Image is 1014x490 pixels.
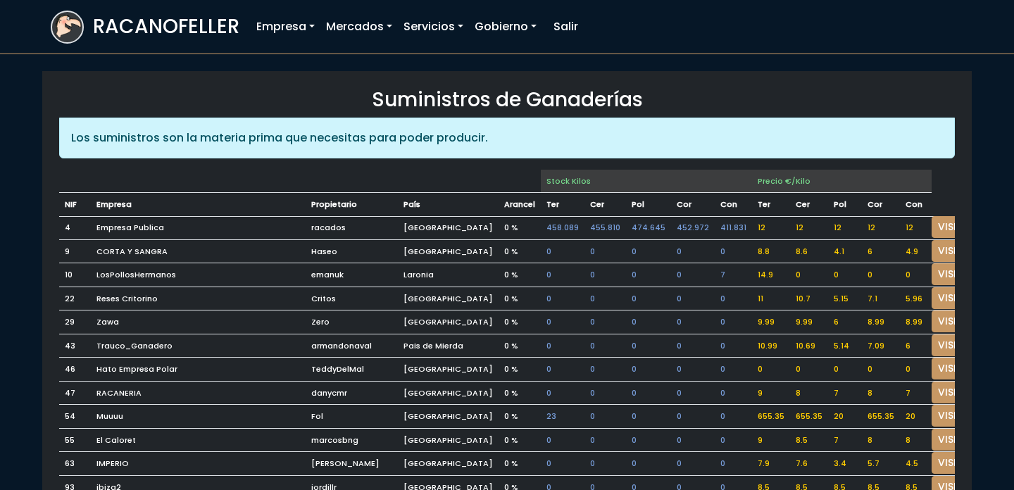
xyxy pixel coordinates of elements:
td: 655.35 [790,405,828,429]
td: 63 [59,452,91,476]
td: 0 [584,287,626,310]
td: 47 [59,381,91,405]
td: 8 [862,381,900,405]
td: 0 [790,358,828,382]
td: 7.6 [790,452,828,476]
td: 55 [59,428,91,452]
td: 0 [715,405,752,429]
td: 0 [626,334,671,358]
td: 29 [59,310,91,334]
td: 8.99 [862,310,900,334]
td: CERDO [790,193,828,217]
td: 0 [541,334,584,358]
td: Critos [306,287,398,310]
td: 0 [828,358,862,382]
td: 0 [541,287,584,310]
h3: Suministros de Ganaderías [59,88,955,112]
td: 0 [715,381,752,405]
a: VISITAR [932,334,982,356]
td: 0 % [499,334,541,358]
td: 8.99 [900,310,932,334]
td: danycmr [306,381,398,405]
td: 0 [900,358,932,382]
td: [GEOGRAPHIC_DATA] [398,381,499,405]
td: 0 [626,358,671,382]
td: Haseo [306,239,398,263]
td: 0 % [499,239,541,263]
td: 0 % [499,287,541,310]
td: 0 % [499,358,541,382]
td: 0 [790,263,828,287]
td: [GEOGRAPHIC_DATA] [398,239,499,263]
td: 4.1 [828,239,862,263]
td: País [398,193,499,217]
a: RACANOFELLER [51,7,239,47]
td: 0 [584,239,626,263]
td: 0 % [499,452,541,476]
td: 5.14 [828,334,862,358]
a: VISITAR [932,382,982,403]
td: CORDERO [862,193,900,217]
td: 12 [862,216,900,239]
td: 22 [59,287,91,310]
td: emanuk [306,263,398,287]
td: 0 [671,263,715,287]
a: Empresa [251,13,320,41]
td: 7.9 [752,452,790,476]
td: 0 [671,239,715,263]
a: Salir [548,13,584,41]
td: 12 [790,216,828,239]
td: 46 [59,358,91,382]
td: 4.9 [900,239,932,263]
td: 0 [900,263,932,287]
a: VISITAR [932,429,982,451]
td: 7 [828,428,862,452]
td: 5.96 [900,287,932,310]
td: 12 [752,216,790,239]
td: 4.5 [900,452,932,476]
td: 8 [900,428,932,452]
td: 10.7 [790,287,828,310]
td: 0 [541,428,584,452]
td: 0 [671,428,715,452]
a: Gobierno [469,13,542,41]
td: 12 [900,216,932,239]
td: 7 [828,381,862,405]
td: 0 [671,334,715,358]
td: Hato Empresa Polar [91,358,306,382]
td: CORDERO [671,193,715,217]
a: VISITAR [932,310,982,332]
td: Arancel [499,193,541,217]
h3: RACANOFELLER [93,15,239,39]
td: 5.7 [862,452,900,476]
td: Empresa [91,193,306,217]
td: 9 [752,428,790,452]
td: 0 [626,428,671,452]
td: 20 [828,405,862,429]
td: 474.645 [626,216,671,239]
td: 0 [715,310,752,334]
td: RACANERIA [91,381,306,405]
td: 0 [671,310,715,334]
td: 3.4 [828,452,862,476]
td: 0 [626,381,671,405]
td: 0 [584,452,626,476]
td: 0 % [499,428,541,452]
td: 0 [541,358,584,382]
a: VISITAR [932,240,982,262]
td: 6 [862,239,900,263]
td: 0 % [499,405,541,429]
td: [GEOGRAPHIC_DATA] [398,216,499,239]
td: 8.8 [752,239,790,263]
td: 0 [671,287,715,310]
td: IMPERIO [91,452,306,476]
td: 0 [626,452,671,476]
td: 0 [671,405,715,429]
td: 8.5 [790,428,828,452]
td: 0 % [499,310,541,334]
td: 0 [584,334,626,358]
td: 455.810 [584,216,626,239]
td: Trauco_Ganadero [91,334,306,358]
td: 452.972 [671,216,715,239]
td: CONEJO [900,193,932,217]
